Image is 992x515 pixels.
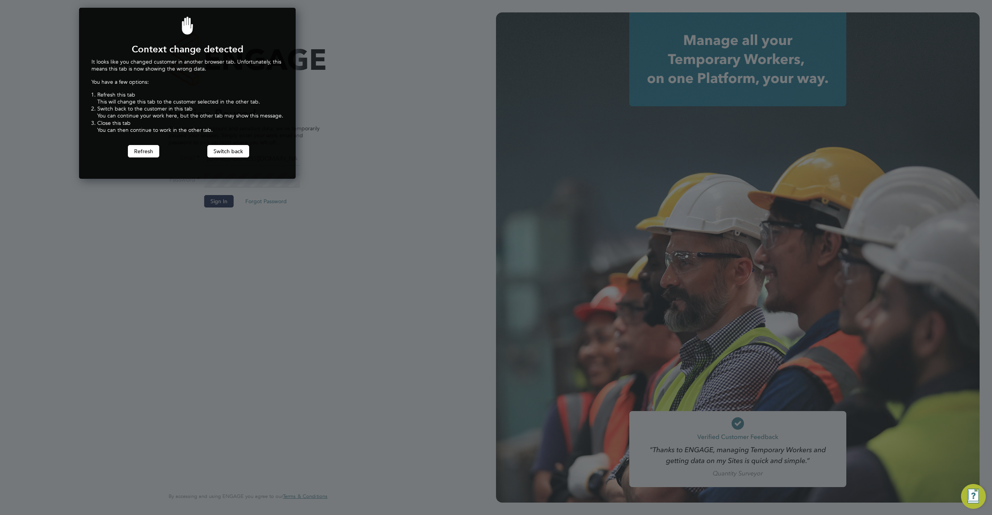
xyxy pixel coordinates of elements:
[97,119,283,133] li: Close this tab You can then continue to work in the other tab.
[961,484,986,509] button: Engage Resource Center
[97,91,283,105] li: Refresh this tab This will change this tab to the customer selected in the other tab.
[97,105,283,119] li: Switch back to the customer in this tab You can continue your work here, but the other tab may sh...
[128,145,159,157] button: Refresh
[91,58,283,72] p: It looks like you changed customer in another browser tab. Unfortunately, this means this tab is ...
[91,78,283,85] p: You have a few options:
[207,145,249,157] button: Switch back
